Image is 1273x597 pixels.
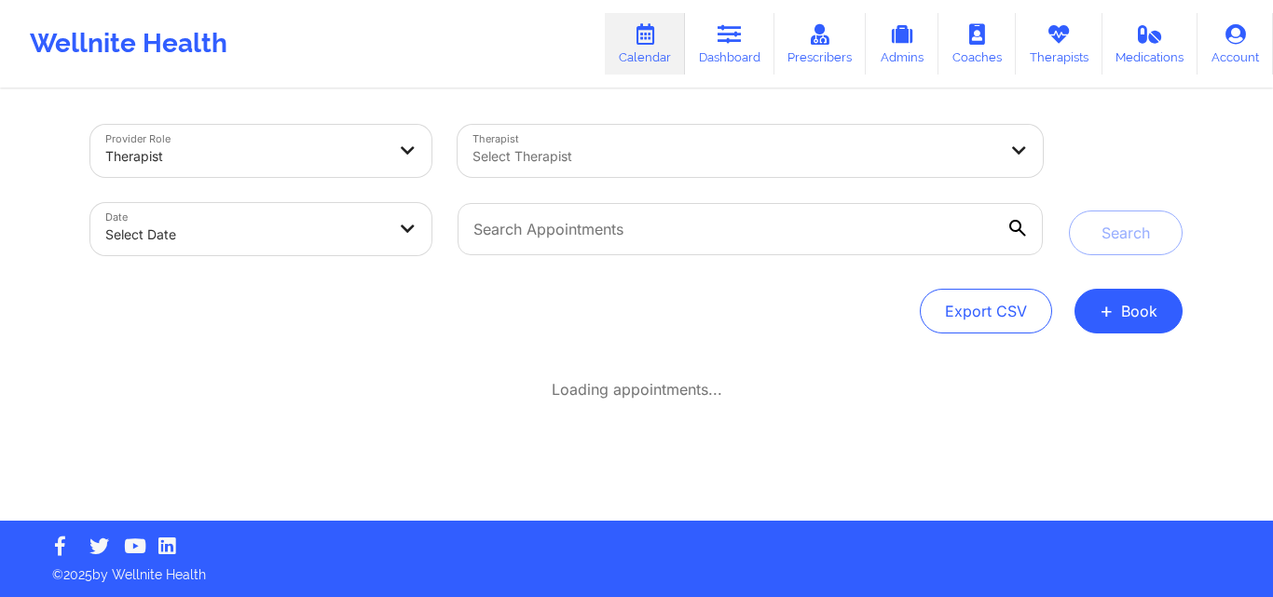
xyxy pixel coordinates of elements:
p: © 2025 by Wellnite Health [39,552,1234,584]
button: Search [1069,210,1183,255]
a: Dashboard [685,13,774,75]
a: Medications [1102,13,1198,75]
a: Coaches [938,13,1016,75]
div: Select Date [105,214,385,255]
button: Export CSV [920,289,1052,333]
div: Loading appointments... [90,380,1183,399]
button: +Book [1075,289,1183,333]
a: Calendar [605,13,685,75]
a: Account [1198,13,1273,75]
a: Admins [866,13,938,75]
span: + [1100,305,1114,316]
div: Therapist [105,136,385,177]
input: Search Appointments [458,203,1043,255]
a: Therapists [1016,13,1102,75]
a: Prescribers [774,13,867,75]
